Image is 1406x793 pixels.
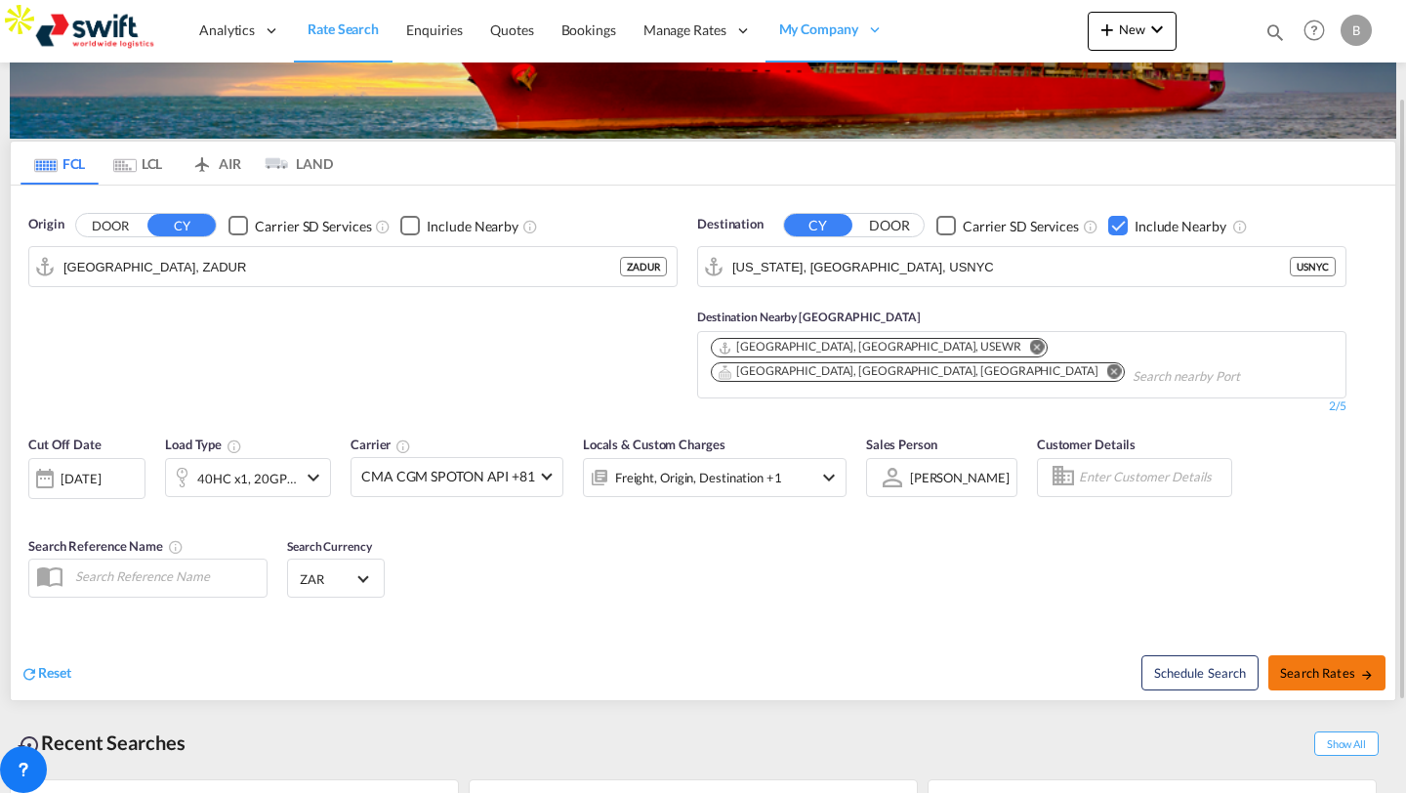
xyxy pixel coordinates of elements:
span: Origin [28,215,63,234]
div: 40HC x1 20GP x1icon-chevron-down [165,458,331,497]
div: Origin DOOR CY Checkbox No InkUnchecked: Search for CY (Container Yard) services for all selected... [11,186,1395,700]
span: Load Type [165,437,242,452]
span: Carrier [351,437,411,452]
button: DOOR [76,215,145,237]
input: Search Reference Name [65,562,267,591]
div: ZADUR [620,257,667,276]
div: Press delete to remove this chip. [718,339,1025,355]
div: [DATE] [61,470,101,487]
md-icon: Unchecked: Search for CY (Container Yard) services for all selected carriers.Checked : Search for... [375,219,391,234]
md-icon: icon-chevron-down [817,466,841,489]
md-icon: Unchecked: Search for CY (Container Yard) services for all selected carriers.Checked : Search for... [1083,219,1098,234]
md-checkbox: Checkbox No Ink [228,215,371,235]
div: Carrier SD Services [255,217,371,236]
div: Newark, NY, USNNY [718,363,1098,380]
input: Search by Port [63,252,620,281]
md-tab-item: FCL [21,142,99,185]
div: Include Nearby [427,217,518,236]
span: Search Currency [287,539,372,554]
span: Search Reference Name [28,538,184,554]
span: Show All [1314,731,1379,756]
button: Note: By default Schedule search will only considerorigin ports, destination ports and cut off da... [1141,655,1259,690]
md-icon: icon-airplane [190,152,214,167]
md-icon: The selected Trucker/Carrierwill be displayed in the rate results If the rates are from another f... [395,438,411,454]
button: CY [784,214,852,236]
md-icon: icon-arrow-right [1360,668,1374,682]
md-icon: Unchecked: Ignores neighbouring ports when fetching rates.Checked : Includes neighbouring ports w... [522,219,538,234]
md-icon: icon-information-outline [227,438,242,454]
md-tab-item: LCL [99,142,177,185]
input: Enter Customer Details [1079,463,1225,492]
span: Destination Nearby [GEOGRAPHIC_DATA] [697,310,920,324]
md-checkbox: Checkbox No Ink [936,215,1079,235]
md-select: Sales Person: Brent Wood [908,463,1012,491]
span: Sales Person [866,437,937,452]
input: Chips input. [1133,361,1318,393]
md-input-container: Durban, ZADUR [29,247,677,286]
div: Newark, NJ, USEWR [718,339,1021,355]
md-chips-wrap: Chips container. Use arrow keys to select chips. [708,332,1336,393]
md-select: Select Currency: R ZARSouth Africa Rand [298,564,374,593]
div: Press delete to remove this chip. [718,363,1102,380]
div: [PERSON_NAME] [910,470,1010,485]
md-icon: Your search will be saved by the below given name [168,539,184,555]
span: Locals & Custom Charges [583,437,725,452]
md-icon: Unchecked: Ignores neighbouring ports when fetching rates.Checked : Includes neighbouring ports w... [1232,219,1248,234]
span: ZAR [300,570,354,588]
span: Destination [697,215,764,234]
md-datepicker: Select [28,496,43,522]
md-pagination-wrapper: Use the left and right arrow keys to navigate between tabs [21,142,333,185]
div: icon-refreshReset [21,663,71,685]
span: Cut Off Date [28,437,102,452]
div: Freight Origin Destination Factory Stuffingicon-chevron-down [583,458,847,497]
div: Recent Searches [10,721,193,765]
button: Search Ratesicon-arrow-right [1268,655,1385,690]
div: 2/5 [697,398,1346,415]
md-icon: icon-chevron-down [302,466,325,489]
button: Remove [1095,363,1124,383]
md-checkbox: Checkbox No Ink [400,215,518,235]
md-checkbox: Checkbox No Ink [1108,215,1226,235]
md-icon: icon-backup-restore [18,733,41,757]
div: Carrier SD Services [963,217,1079,236]
md-icon: icon-refresh [21,665,38,683]
input: Search by Port [732,252,1290,281]
button: Remove [1017,339,1047,358]
md-tab-item: AIR [177,142,255,185]
span: Reset [38,664,71,681]
md-tab-item: LAND [255,142,333,185]
span: Customer Details [1037,437,1136,452]
button: CY [147,214,216,236]
md-input-container: New York, NY, USNYC [698,247,1345,286]
button: DOOR [855,215,924,237]
span: CMA CGM SPOTON API +81 [361,467,535,486]
div: Include Nearby [1135,217,1226,236]
div: USNYC [1290,257,1336,276]
span: Search Rates [1280,665,1374,681]
div: Freight Origin Destination Factory Stuffing [615,464,782,491]
div: [DATE] [28,458,145,499]
div: 40HC x1 20GP x1 [197,465,297,492]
